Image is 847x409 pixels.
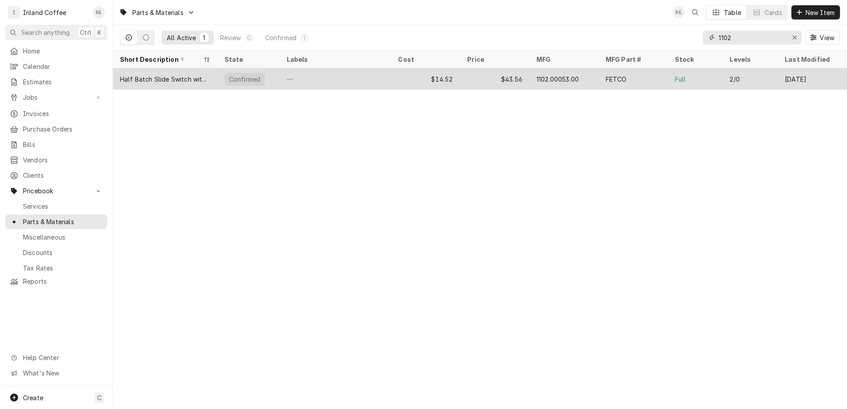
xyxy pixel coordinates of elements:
[97,393,101,402] span: C
[606,75,627,84] div: FETCO
[5,184,107,198] a: Go to Pricebook
[23,62,103,71] span: Calendar
[5,44,107,58] a: Home
[791,5,840,19] button: New Item
[23,394,43,401] span: Create
[116,5,199,20] a: Go to Parts & Materials
[23,217,103,226] span: Parts & Materials
[5,59,107,74] a: Calendar
[675,75,686,84] div: Full
[5,261,107,275] a: Tax Rates
[460,68,529,90] div: $43.56
[23,368,102,378] span: What's New
[225,55,271,64] div: State
[23,248,103,257] span: Discounts
[23,186,90,195] span: Pricebook
[302,33,307,42] div: 1
[23,263,103,273] span: Tax Rates
[21,28,70,37] span: Search anything
[724,8,741,17] div: Table
[23,277,103,286] span: Reports
[5,122,107,136] a: Purchase Orders
[785,55,838,64] div: Last Modified
[202,33,207,42] div: 1
[467,55,521,64] div: Price
[23,8,66,17] div: Inland Coffee
[280,68,391,90] div: —
[5,153,107,167] a: Vendors
[5,168,107,183] a: Clients
[675,55,714,64] div: Stock
[228,75,261,84] div: Confirmed
[93,6,105,19] div: RE
[804,8,836,17] span: New Item
[23,93,90,102] span: Jobs
[220,33,241,42] div: Review
[247,33,252,42] div: 0
[80,28,91,37] span: Ctrl
[5,230,107,244] a: Miscellaneous
[5,137,107,152] a: Bills
[23,202,103,211] span: Services
[23,233,103,242] span: Miscellaneous
[398,55,451,64] div: Cost
[23,109,103,118] span: Invoices
[5,274,107,289] a: Reports
[265,33,296,42] div: Confirmed
[672,6,685,19] div: RE
[23,77,103,86] span: Estimates
[23,353,102,362] span: Help Center
[120,75,210,84] div: Half Batch Slide Switch with Harness FETCO
[120,55,202,64] div: Short Description
[787,30,802,45] button: Erase input
[5,90,107,105] a: Go to Jobs
[730,75,739,84] div: 2/0
[5,199,107,214] a: Services
[97,28,101,37] span: K
[5,214,107,229] a: Parts & Materials
[765,8,782,17] div: Cards
[805,30,840,45] button: View
[606,55,659,64] div: MFG Part #
[287,55,384,64] div: Labels
[132,8,184,17] span: Parts & Materials
[536,55,590,64] div: MFG
[5,75,107,89] a: Estimates
[23,46,103,56] span: Home
[167,33,196,42] div: All Active
[536,75,579,84] div: 1102.00053.00
[5,245,107,260] a: Discounts
[5,350,107,365] a: Go to Help Center
[5,25,107,40] button: Search anythingCtrlK
[5,106,107,121] a: Invoices
[391,68,460,90] div: $14.52
[719,30,785,45] input: Keyword search
[672,6,685,19] div: Ruth Easley's Avatar
[93,6,105,19] div: Ruth Easley's Avatar
[8,6,20,19] div: I
[5,366,107,380] a: Go to What's New
[23,124,103,134] span: Purchase Orders
[818,33,836,42] span: View
[688,5,702,19] button: Open search
[778,68,847,90] div: [DATE]
[730,55,769,64] div: Levels
[23,155,103,165] span: Vendors
[23,140,103,149] span: Bills
[23,171,103,180] span: Clients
